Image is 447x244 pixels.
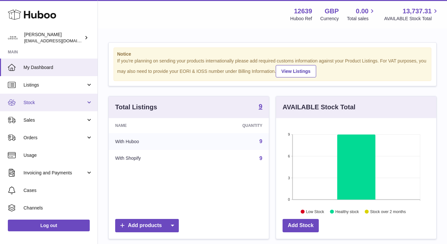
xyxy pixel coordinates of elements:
strong: Notice [117,51,428,57]
a: Log out [8,220,90,231]
text: 3 [288,176,290,180]
span: Stock [23,100,86,106]
a: 13,737.31 AVAILABLE Stock Total [384,7,439,22]
text: 0 [288,197,290,201]
a: 9 [259,139,262,144]
th: Name [109,118,195,133]
strong: GBP [325,7,339,16]
text: Healthy stock [335,209,359,214]
h3: AVAILABLE Stock Total [283,103,355,112]
span: Invoicing and Payments [23,170,86,176]
span: Cases [23,187,93,194]
span: My Dashboard [23,64,93,71]
img: admin@skinchoice.com [8,33,18,43]
span: AVAILABLE Stock Total [384,16,439,22]
span: Total sales [347,16,376,22]
strong: 9 [259,103,262,110]
text: Stock over 2 months [370,209,406,214]
div: Currency [320,16,339,22]
div: If you're planning on sending your products internationally please add required customs informati... [117,58,428,77]
a: 9 [259,156,262,161]
text: 6 [288,154,290,158]
a: View Listings [276,65,316,77]
span: Usage [23,152,93,158]
span: Orders [23,135,86,141]
strong: 12639 [294,7,312,16]
text: 9 [288,132,290,136]
div: [PERSON_NAME] [24,32,83,44]
td: With Huboo [109,133,195,150]
a: 9 [259,103,262,111]
span: 0.00 [356,7,369,16]
text: Low Stock [306,209,324,214]
span: Sales [23,117,86,123]
th: Quantity [195,118,269,133]
span: [EMAIL_ADDRESS][DOMAIN_NAME] [24,38,96,43]
span: Channels [23,205,93,211]
span: Listings [23,82,86,88]
h3: Total Listings [115,103,157,112]
a: Add Stock [283,219,319,232]
a: 0.00 Total sales [347,7,376,22]
span: 13,737.31 [403,7,432,16]
div: Huboo Ref [290,16,312,22]
a: Add products [115,219,179,232]
td: With Shopify [109,150,195,167]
